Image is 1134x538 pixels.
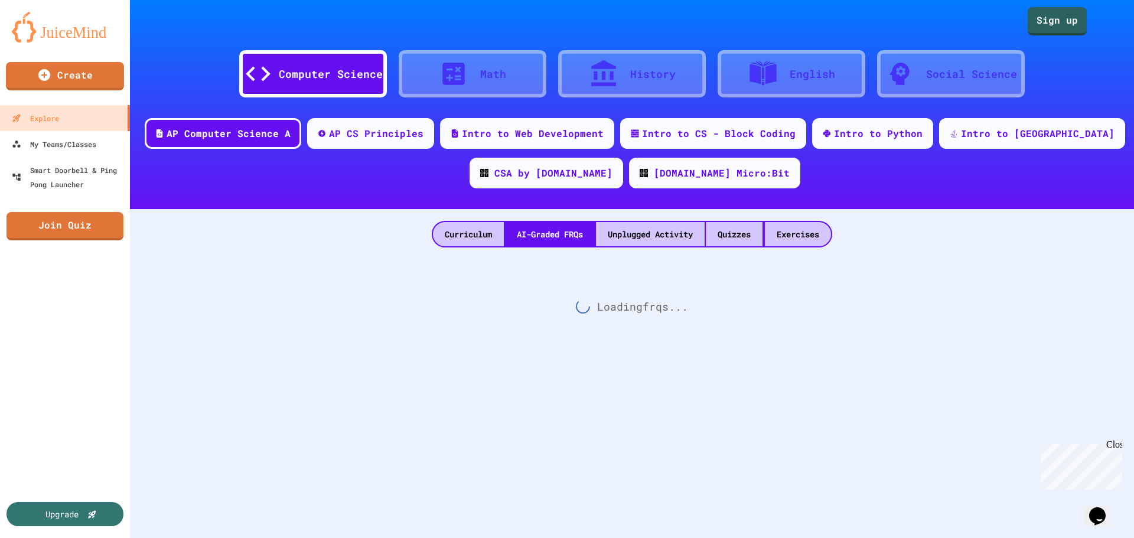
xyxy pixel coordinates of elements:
[45,508,79,520] div: Upgrade
[12,137,96,151] div: My Teams/Classes
[834,126,923,141] div: Intro to Python
[6,62,124,90] a: Create
[961,126,1115,141] div: Intro to [GEOGRAPHIC_DATA]
[640,169,648,177] img: CODE_logo_RGB.png
[1084,491,1122,526] iframe: chat widget
[630,66,676,82] div: History
[329,126,423,141] div: AP CS Principles
[12,163,125,191] div: Smart Doorbell & Ping Pong Launcher
[765,222,831,246] div: Exercises
[926,66,1017,82] div: Social Science
[505,222,595,246] div: AI-Graded FRQs
[433,222,504,246] div: Curriculum
[642,126,796,141] div: Intro to CS - Block Coding
[12,111,59,125] div: Explore
[130,247,1134,366] div: Loading frq s...
[480,169,488,177] img: CODE_logo_RGB.png
[167,126,291,141] div: AP Computer Science A
[279,66,383,82] div: Computer Science
[654,166,790,180] div: [DOMAIN_NAME] Micro:Bit
[6,212,123,240] a: Join Quiz
[5,5,82,75] div: Chat with us now!Close
[706,222,762,246] div: Quizzes
[1028,7,1087,35] a: Sign up
[494,166,612,180] div: CSA by [DOMAIN_NAME]
[596,222,705,246] div: Unplugged Activity
[12,12,118,43] img: logo-orange.svg
[462,126,604,141] div: Intro to Web Development
[790,66,835,82] div: English
[480,66,506,82] div: Math
[1036,439,1122,490] iframe: chat widget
